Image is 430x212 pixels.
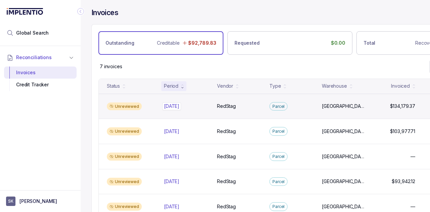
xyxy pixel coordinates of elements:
[16,30,49,36] span: Global Search
[390,103,415,110] p: $134,179.37
[217,203,236,210] p: RedStag
[107,127,142,135] div: Unreviewed
[164,83,178,89] div: Period
[157,40,180,46] p: Creditable
[91,8,118,17] h4: Invoices
[322,153,364,160] p: [GEOGRAPHIC_DATA], [GEOGRAPHIC_DATA]
[162,102,181,110] p: [DATE]
[272,178,285,185] p: Parcel
[107,153,142,161] div: Unreviewed
[164,128,179,135] p: [DATE]
[217,128,236,135] p: RedStag
[272,203,285,210] p: Parcel
[164,178,179,185] p: [DATE]
[107,102,142,111] div: Unreviewed
[322,103,364,110] p: [GEOGRAPHIC_DATA], [GEOGRAPHIC_DATA]
[322,203,364,210] p: [GEOGRAPHIC_DATA], [GEOGRAPHIC_DATA]
[6,197,75,206] button: User initials[PERSON_NAME]
[269,83,281,89] div: Type
[322,83,347,89] div: Warehouse
[411,203,415,210] p: —
[9,67,71,79] div: Invoices
[4,50,77,65] button: Reconciliations
[272,128,285,135] p: Parcel
[322,128,364,135] p: [GEOGRAPHIC_DATA], [GEOGRAPHIC_DATA]
[331,40,345,46] p: $0.00
[217,153,236,160] p: RedStag
[4,65,77,92] div: Reconciliations
[107,203,142,211] div: Unreviewed
[390,128,415,135] p: $103,977.71
[16,54,52,61] span: Reconciliations
[100,63,122,70] p: 7 invoices
[100,63,122,70] div: Remaining page entries
[217,103,236,110] p: RedStag
[363,40,375,46] p: Total
[77,7,85,15] div: Collapse Icon
[272,153,285,160] p: Parcel
[272,103,285,110] p: Parcel
[217,178,236,185] p: RedStag
[411,153,415,160] p: —
[322,178,364,185] p: [GEOGRAPHIC_DATA], [GEOGRAPHIC_DATA]
[188,40,216,46] p: $92,789.83
[164,203,179,210] p: [DATE]
[392,178,415,185] p: $93,942.12
[105,40,134,46] p: Outstanding
[164,153,179,160] p: [DATE]
[234,40,260,46] p: Requested
[391,83,410,89] div: Invoiced
[107,178,142,186] div: Unreviewed
[107,83,120,89] div: Status
[217,83,233,89] div: Vendor
[19,198,57,205] p: [PERSON_NAME]
[9,79,71,91] div: Credit Tracker
[6,197,15,206] span: User initials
